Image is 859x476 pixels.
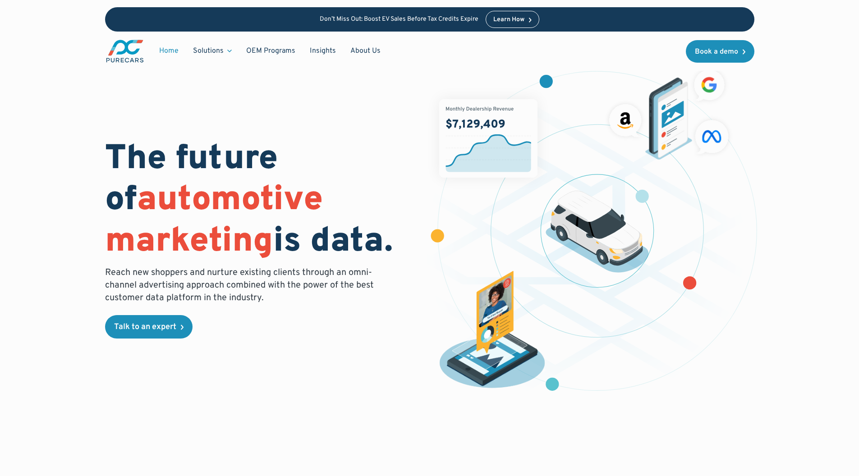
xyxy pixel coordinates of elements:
[105,266,379,304] p: Reach new shoppers and nurture existing clients through an omni-channel advertising approach comb...
[105,139,419,263] h1: The future of is data.
[193,46,224,56] div: Solutions
[186,42,239,59] div: Solutions
[432,271,552,392] img: persona of a buyer
[105,179,323,263] span: automotive marketing
[105,315,193,339] a: Talk to an expert
[686,40,754,63] a: Book a demo
[439,99,537,178] img: chart showing monthly dealership revenue of $7m
[239,42,303,59] a: OEM Programs
[320,16,478,23] p: Don’t Miss Out: Boost EV Sales Before Tax Credits Expire
[303,42,343,59] a: Insights
[152,42,186,59] a: Home
[695,48,738,55] div: Book a demo
[605,65,733,160] img: ads on social media and advertising partners
[343,42,388,59] a: About Us
[114,323,176,331] div: Talk to an expert
[493,17,524,23] div: Learn How
[105,39,145,64] a: main
[486,11,539,28] a: Learn How
[105,39,145,64] img: purecars logo
[546,191,649,273] img: illustration of a vehicle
